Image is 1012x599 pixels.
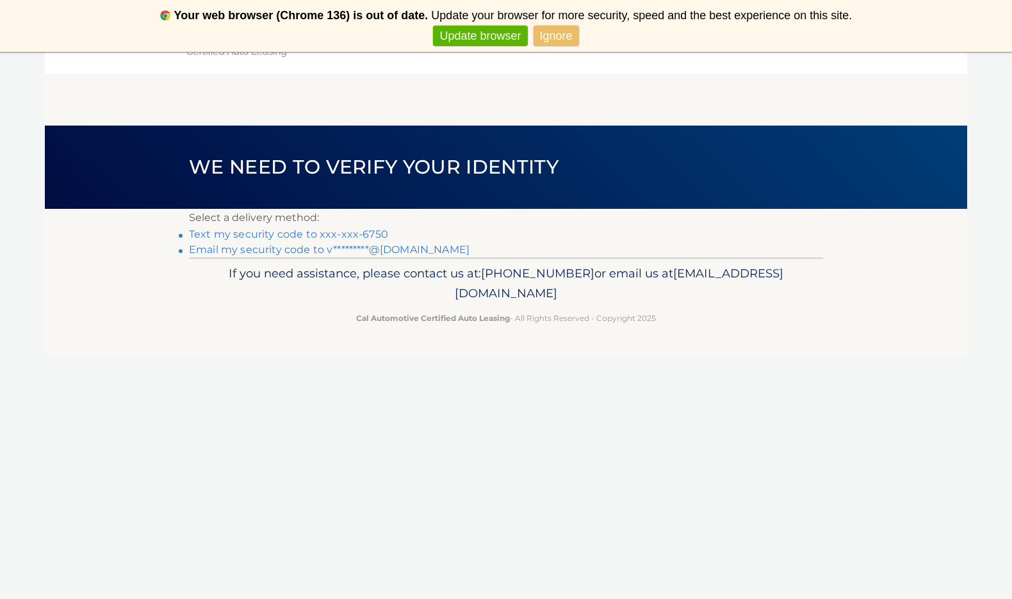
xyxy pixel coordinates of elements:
[197,311,815,325] p: - All Rights Reserved - Copyright 2025
[189,209,823,227] p: Select a delivery method:
[431,9,852,22] span: Update your browser for more security, speed and the best experience on this site.
[197,263,815,304] p: If you need assistance, please contact us at: or email us at
[481,266,594,281] span: [PHONE_NUMBER]
[534,26,579,47] a: Ignore
[174,9,428,22] b: Your web browser (Chrome 136) is out of date.
[189,155,559,179] span: We need to verify your identity
[189,228,388,240] a: Text my security code to xxx-xxx-6750
[356,313,510,323] strong: Cal Automotive Certified Auto Leasing
[433,26,527,47] a: Update browser
[189,243,469,256] a: Email my security code to v*********@[DOMAIN_NAME]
